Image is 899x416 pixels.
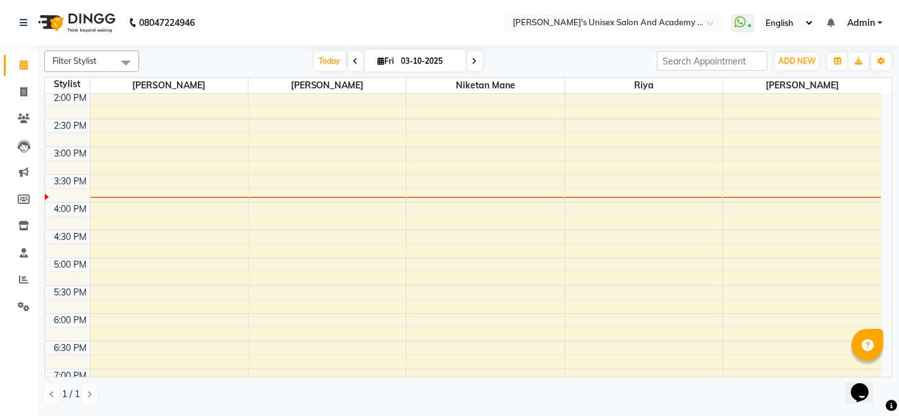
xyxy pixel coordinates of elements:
[52,56,97,66] span: Filter Stylist
[565,78,723,93] span: Riya
[52,147,90,160] div: 3:00 PM
[52,342,90,355] div: 6:30 PM
[52,119,90,133] div: 2:30 PM
[52,258,90,271] div: 5:00 PM
[52,175,90,188] div: 3:30 PM
[52,203,90,216] div: 4:00 PM
[398,52,461,71] input: 2025-10-03
[139,5,195,40] b: 08047224946
[846,365,886,403] iframe: chat widget
[407,78,564,93] span: Niketan Mane
[778,56,816,66] span: ADD NEW
[62,388,80,401] span: 1 / 1
[52,314,90,327] div: 6:00 PM
[52,286,90,299] div: 5:30 PM
[375,56,398,66] span: Fri
[847,16,875,30] span: Admin
[248,78,406,93] span: [PERSON_NAME]
[52,230,90,244] div: 4:30 PM
[45,78,90,91] div: Stylist
[32,5,119,40] img: logo
[723,78,881,93] span: [PERSON_NAME]
[657,51,768,71] input: Search Appointment
[314,51,346,71] span: Today
[52,369,90,383] div: 7:00 PM
[90,78,248,93] span: [PERSON_NAME]
[775,52,819,70] button: ADD NEW
[52,92,90,105] div: 2:00 PM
